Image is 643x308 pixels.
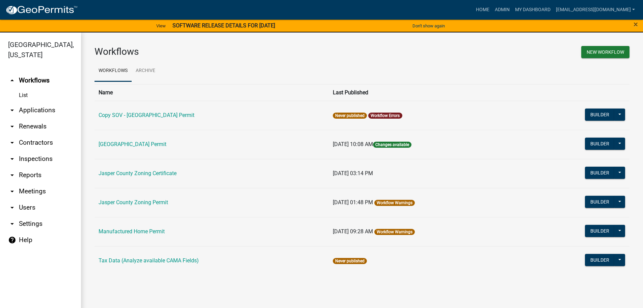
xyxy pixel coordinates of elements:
a: Home [473,3,492,16]
a: Workflow Warnings [377,230,412,234]
a: Jasper County Zoning Permit [99,199,168,206]
a: [GEOGRAPHIC_DATA] Permit [99,141,166,147]
a: Admin [492,3,512,16]
span: [DATE] 09:28 AM [333,228,373,235]
a: My Dashboard [512,3,553,16]
a: [EMAIL_ADDRESS][DOMAIN_NAME] [553,3,638,16]
a: Tax Data (Analyze available CAMA Fields) [99,257,199,264]
i: arrow_drop_down [8,122,16,131]
a: Workflows [95,60,132,82]
a: Workflow Errors [371,113,400,118]
span: [DATE] 03:14 PM [333,170,373,176]
span: × [634,20,638,29]
button: Builder [585,109,615,121]
i: help [8,236,16,244]
a: Copy SOV - [GEOGRAPHIC_DATA] Permit [99,112,194,118]
span: [DATE] 10:08 AM [333,141,373,147]
button: New Workflow [581,46,629,58]
a: Archive [132,60,159,82]
span: Never published [333,258,367,264]
a: Manufactured Home Permit [99,228,165,235]
span: Never published [333,113,367,119]
i: arrow_drop_down [8,106,16,114]
button: Builder [585,167,615,179]
i: arrow_drop_down [8,139,16,147]
button: Builder [585,254,615,266]
a: Jasper County Zoning Certificate [99,170,177,176]
i: arrow_drop_down [8,171,16,179]
a: View [154,20,168,31]
i: arrow_drop_up [8,76,16,85]
strong: SOFTWARE RELEASE DETAILS FOR [DATE] [172,22,275,29]
h3: Workflows [95,46,357,57]
span: [DATE] 01:48 PM [333,199,373,206]
a: Workflow Warnings [377,200,412,205]
button: Close [634,20,638,28]
i: arrow_drop_down [8,220,16,228]
button: Builder [585,138,615,150]
button: Builder [585,225,615,237]
i: arrow_drop_down [8,155,16,163]
span: Changes available [373,142,411,148]
th: Last Published [329,84,524,101]
button: Builder [585,196,615,208]
i: arrow_drop_down [8,204,16,212]
th: Name [95,84,329,101]
i: arrow_drop_down [8,187,16,195]
button: Don't show again [410,20,448,31]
